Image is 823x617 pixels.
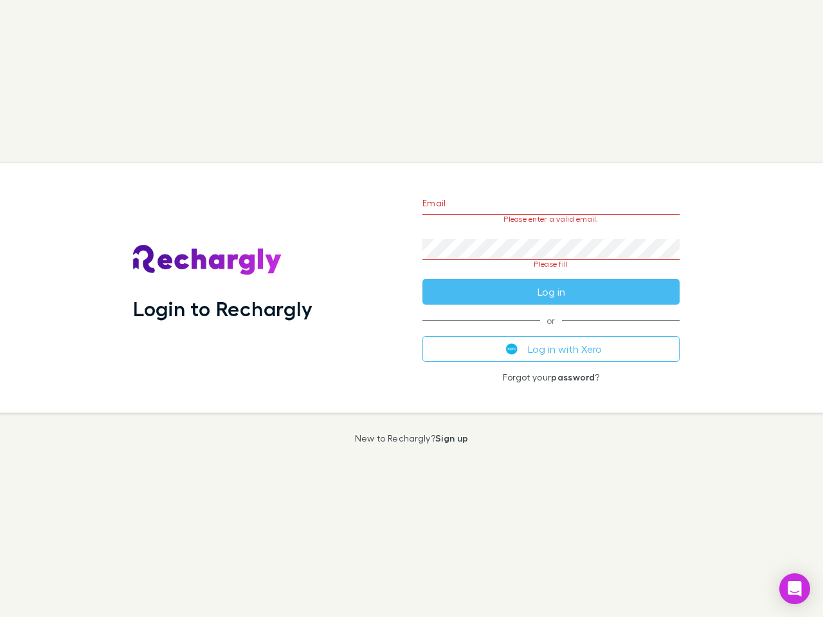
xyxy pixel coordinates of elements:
div: Open Intercom Messenger [779,573,810,604]
p: Please fill [422,260,680,269]
button: Log in [422,279,680,305]
p: Forgot your ? [422,372,680,382]
h1: Login to Rechargly [133,296,312,321]
a: Sign up [435,433,468,443]
span: or [422,320,680,321]
p: Please enter a valid email. [422,215,680,224]
a: password [551,371,595,382]
p: New to Rechargly? [355,433,469,443]
button: Log in with Xero [422,336,680,362]
img: Rechargly's Logo [133,245,282,276]
img: Xero's logo [506,343,518,355]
